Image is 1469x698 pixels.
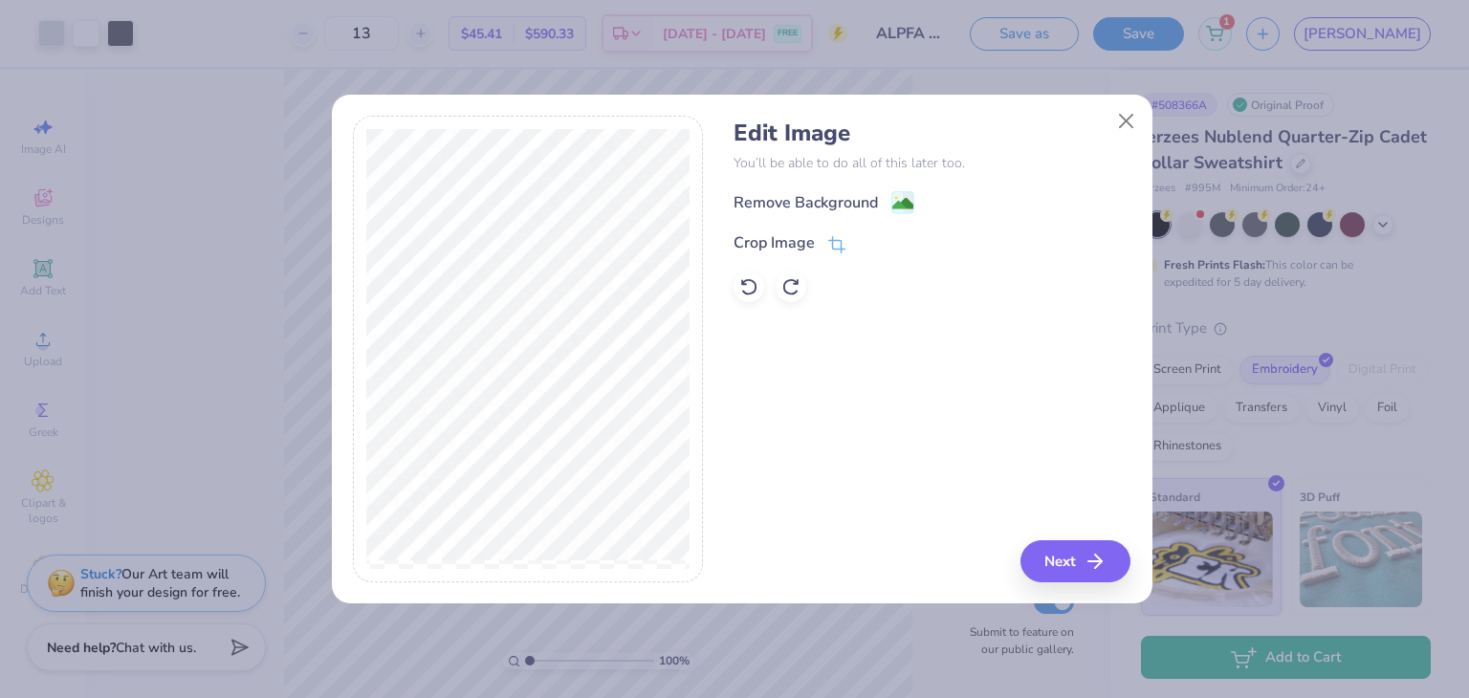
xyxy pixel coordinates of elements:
button: Next [1020,540,1130,582]
button: Close [1107,102,1144,139]
div: Remove Background [734,191,878,214]
h4: Edit Image [734,120,1130,147]
p: You’ll be able to do all of this later too. [734,153,1130,173]
div: Crop Image [734,231,815,254]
